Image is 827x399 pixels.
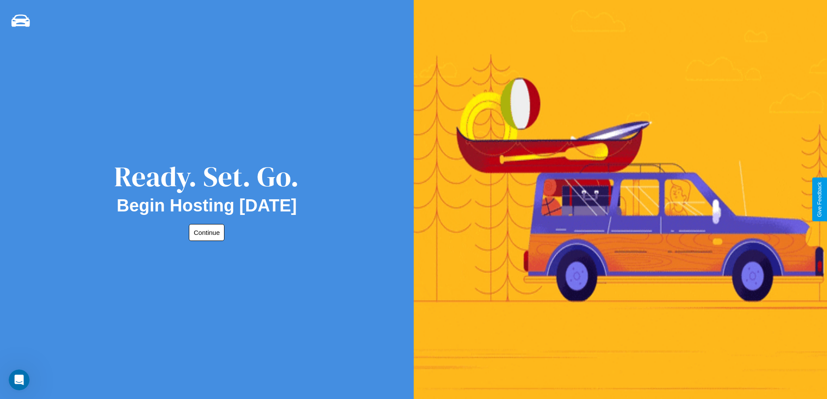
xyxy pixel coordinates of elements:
[9,369,30,390] iframe: Intercom live chat
[817,182,823,217] div: Give Feedback
[114,157,299,196] div: Ready. Set. Go.
[117,196,297,215] h2: Begin Hosting [DATE]
[189,224,224,241] button: Continue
